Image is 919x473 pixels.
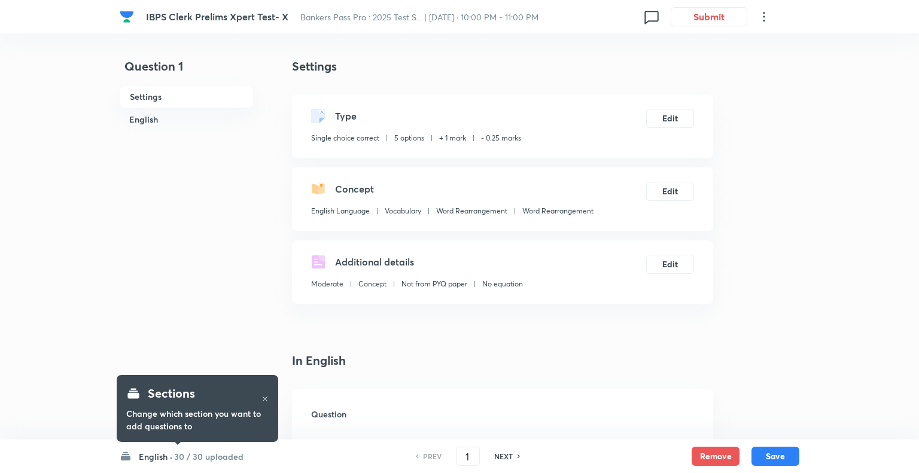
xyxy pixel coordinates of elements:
p: No equation [482,279,523,289]
button: Edit [646,109,694,128]
h6: PREV [423,451,442,462]
p: Not from PYQ paper [401,279,467,289]
button: Submit [671,7,747,26]
h4: Question 1 [120,57,254,85]
h6: NEXT [494,451,513,462]
button: Edit [646,182,694,201]
p: Moderate [311,279,343,289]
p: Word Rearrangement [436,206,507,216]
p: Concept [358,279,387,289]
h5: Concept [335,182,374,196]
button: Remove [692,447,740,466]
img: questionDetails.svg [311,255,325,269]
h6: English · [139,450,172,463]
p: + 1 mark [439,133,466,144]
h6: Question [311,408,694,420]
img: Company Logo [120,10,134,24]
img: questionConcept.svg [311,182,325,196]
span: IBPS Clerk Prelims Xpert Test- X [146,10,288,23]
p: Single choice correct [311,133,379,144]
h5: Type [335,109,357,123]
p: Vocabulary [385,206,421,216]
img: questionType.svg [311,109,325,123]
p: English Language [311,206,370,216]
button: Save [751,447,799,466]
p: - 0.25 marks [481,133,521,144]
button: Edit [646,255,694,274]
h6: 30 / 30 uploaded [174,450,244,463]
h6: Settings [120,85,254,108]
h4: Settings [292,57,713,75]
p: Word Rearrangement [522,206,594,216]
a: Company Logo [120,10,136,24]
span: Bankers Pass Pro : 2025 Test S... | [DATE] · 10:00 PM - 11:00 PM [300,11,538,23]
h6: Change which section you want to add questions to [126,407,269,432]
p: 5 options [394,133,424,144]
h5: Additional details [335,255,414,269]
h4: Sections [148,384,195,402]
h4: In English [292,352,713,370]
h6: English [120,108,254,130]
